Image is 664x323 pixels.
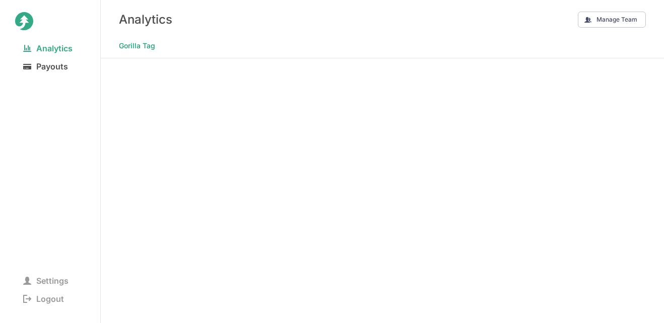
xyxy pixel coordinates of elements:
[15,274,77,288] span: Settings
[119,12,172,27] h3: Analytics
[119,39,155,53] span: Gorilla Tag
[15,292,72,306] span: Logout
[15,41,81,55] span: Analytics
[578,12,646,28] button: Manage Team
[15,59,76,73] span: Payouts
